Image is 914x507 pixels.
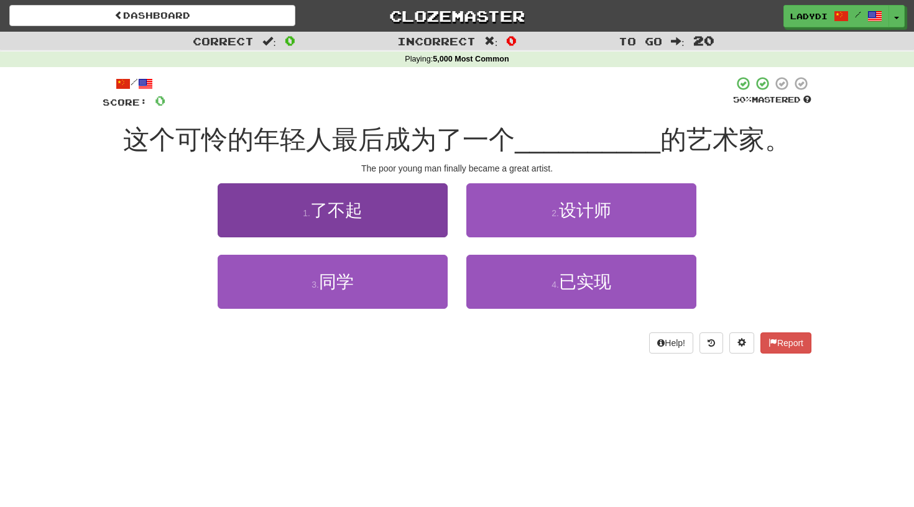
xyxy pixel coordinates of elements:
[218,255,448,309] button: 3.同学
[466,183,696,237] button: 2.设计师
[733,94,752,104] span: 50 %
[649,332,693,354] button: Help!
[783,5,889,27] a: LadyDi /
[484,36,498,47] span: :
[559,272,611,291] span: 已实现
[155,93,165,108] span: 0
[314,5,600,27] a: Clozemaster
[319,272,354,291] span: 同学
[103,76,165,91] div: /
[103,97,147,107] span: Score:
[515,125,660,154] span: __________
[103,162,811,175] div: The poor young man finally became a great artist.
[397,35,476,47] span: Incorrect
[262,36,276,47] span: :
[552,280,559,290] small: 4 .
[760,332,811,354] button: Report
[671,36,685,47] span: :
[303,208,310,218] small: 1 .
[310,201,362,220] span: 了不起
[619,35,662,47] span: To go
[218,183,448,237] button: 1.了不起
[660,125,791,154] span: 的艺术家。
[790,11,828,22] span: LadyDi
[506,33,517,48] span: 0
[733,94,811,106] div: Mastered
[466,255,696,309] button: 4.已实现
[123,125,515,154] span: 这个可怜的年轻人最后成为了一个
[552,208,559,218] small: 2 .
[559,201,611,220] span: 设计师
[285,33,295,48] span: 0
[693,33,714,48] span: 20
[855,10,861,19] span: /
[9,5,295,26] a: Dashboard
[193,35,254,47] span: Correct
[312,280,319,290] small: 3 .
[433,55,509,63] strong: 5,000 Most Common
[699,332,723,354] button: Round history (alt+y)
